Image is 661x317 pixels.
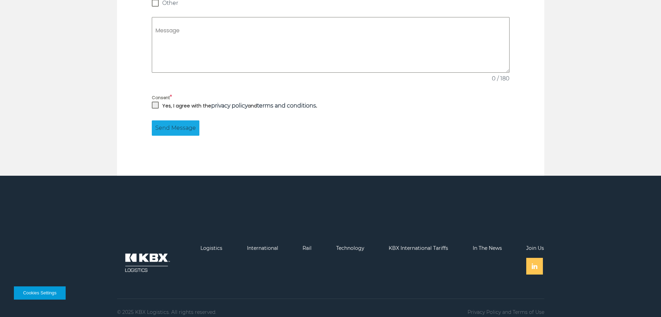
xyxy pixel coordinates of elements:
a: Logistics [200,245,222,251]
img: Linkedin [532,263,537,269]
span: 0 / 180 [482,74,510,83]
a: In The News [473,245,502,251]
p: Yes, I agree with the and [162,102,317,110]
a: Privacy Policy [468,309,501,315]
p: © 2025 KBX Logistics. All rights reserved. [117,309,216,315]
a: terms and conditions [257,102,316,109]
label: Consent [152,93,510,102]
button: Send Message [152,120,199,136]
button: Cookies Settings [14,286,66,300]
strong: . [257,102,317,109]
a: privacy policy [211,102,248,109]
a: Technology [336,245,364,251]
img: kbx logo [117,245,176,280]
a: International [247,245,278,251]
span: and [502,309,511,315]
a: Terms of Use [513,309,544,315]
span: Send Message [155,124,196,132]
a: Join Us [526,245,544,251]
a: Rail [303,245,312,251]
a: KBX International Tariffs [389,245,448,251]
